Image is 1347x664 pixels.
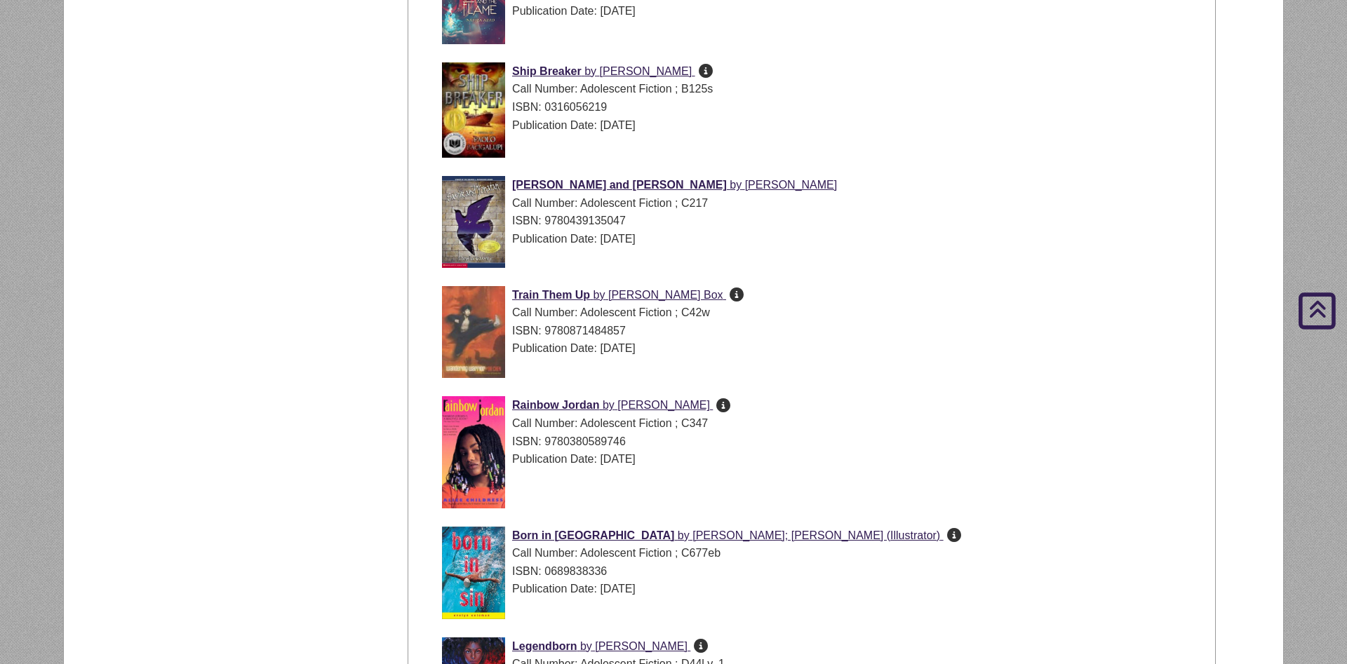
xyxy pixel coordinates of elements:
[442,396,505,508] img: Cover Art
[617,399,710,411] span: [PERSON_NAME]
[692,529,940,541] span: [PERSON_NAME]; [PERSON_NAME] (Illustrator)
[730,179,742,191] span: by
[442,194,1204,212] div: Call Number: Adolescent Fiction ; C217
[442,176,505,267] img: Cover Art
[512,289,726,301] a: Cover Art Train Them Up by [PERSON_NAME] Box
[442,304,1204,322] div: Call Number: Adolescent Fiction ; C42w
[512,640,690,652] a: Cover Art Legendborn by [PERSON_NAME]
[1291,300,1343,319] a: Back to Top
[512,65,582,77] span: Ship Breaker
[512,399,713,411] a: Cover Art Rainbow Jordan by [PERSON_NAME]
[512,529,674,541] span: Born in [GEOGRAPHIC_DATA]
[442,98,1204,116] div: ISBN: 0316056219
[442,580,1204,598] div: Publication Date: [DATE]
[584,65,596,77] span: by
[442,562,1204,581] div: ISBN: 0689838336
[512,399,599,411] span: Rainbow Jordan
[442,62,505,158] img: Cover Art
[442,116,1204,135] div: Publication Date: [DATE]
[512,289,590,301] span: Train Them Up
[512,529,944,541] a: Cover Art Born in [GEOGRAPHIC_DATA] by [PERSON_NAME]; [PERSON_NAME] (Illustrator)
[442,286,505,379] img: Cover Art
[512,179,837,191] a: Cover Art [PERSON_NAME] and [PERSON_NAME] by [PERSON_NAME]
[442,322,1204,340] div: ISBN: 9780871484857
[595,640,688,652] span: [PERSON_NAME]
[442,414,1204,433] div: Call Number: Adolescent Fiction ; C347
[512,179,727,191] span: [PERSON_NAME] and [PERSON_NAME]
[442,433,1204,451] div: ISBN: 9780380589746
[442,212,1204,230] div: ISBN: 9780439135047
[442,80,1204,98] div: Call Number: Adolescent Fiction ; B125s
[608,289,723,301] span: [PERSON_NAME] Box
[442,544,1204,562] div: Call Number: Adolescent Fiction ; C677eb
[442,2,1204,20] div: Publication Date: [DATE]
[600,65,692,77] span: [PERSON_NAME]
[745,179,838,191] span: [PERSON_NAME]
[580,640,592,652] span: by
[442,339,1204,358] div: Publication Date: [DATE]
[442,450,1204,468] div: Publication Date: [DATE]
[678,529,690,541] span: by
[603,399,615,411] span: by
[442,527,505,619] img: Cover Art
[512,640,577,652] span: Legendborn
[512,65,695,77] a: Cover Art Ship Breaker by [PERSON_NAME]
[442,230,1204,248] div: Publication Date: [DATE]
[594,289,605,301] span: by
